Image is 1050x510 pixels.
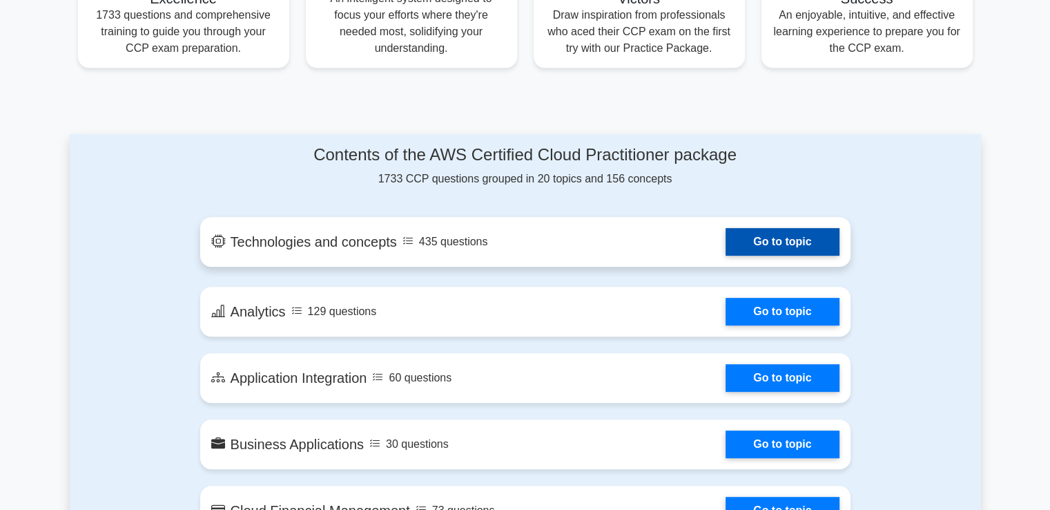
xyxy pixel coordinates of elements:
[726,228,839,256] a: Go to topic
[200,145,850,187] div: 1733 CCP questions grouped in 20 topics and 156 concepts
[726,431,839,458] a: Go to topic
[726,298,839,325] a: Go to topic
[772,7,962,57] p: An enjoyable, intuitive, and effective learning experience to prepare you for the CCP exam.
[200,145,850,165] h4: Contents of the AWS Certified Cloud Practitioner package
[545,7,734,57] p: Draw inspiration from professionals who aced their CCP exam on the first try with our Practice Pa...
[726,364,839,392] a: Go to topic
[89,7,278,57] p: 1733 questions and comprehensive training to guide you through your CCP exam preparation.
